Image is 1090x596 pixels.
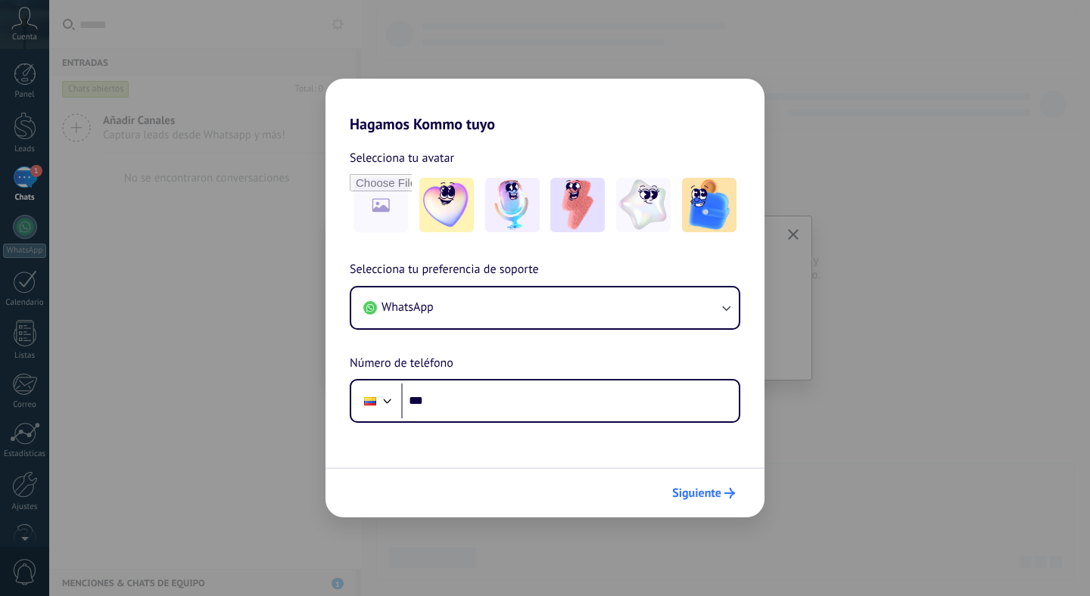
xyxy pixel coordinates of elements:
button: WhatsApp [351,287,739,328]
span: WhatsApp [381,300,434,315]
span: Siguiente [672,488,721,498]
img: -1.jpeg [419,178,474,232]
span: Selecciona tu avatar [350,148,454,168]
img: -3.jpeg [550,178,605,232]
h2: Hagamos Kommo tuyo [325,79,765,133]
span: Número de teléfono [350,354,453,374]
img: -5.jpeg [682,178,737,232]
button: Siguiente [665,480,742,506]
span: Selecciona tu preferencia de soporte [350,260,539,280]
img: -4.jpeg [616,178,671,232]
img: -2.jpeg [485,178,540,232]
div: Colombia: + 57 [356,385,385,417]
